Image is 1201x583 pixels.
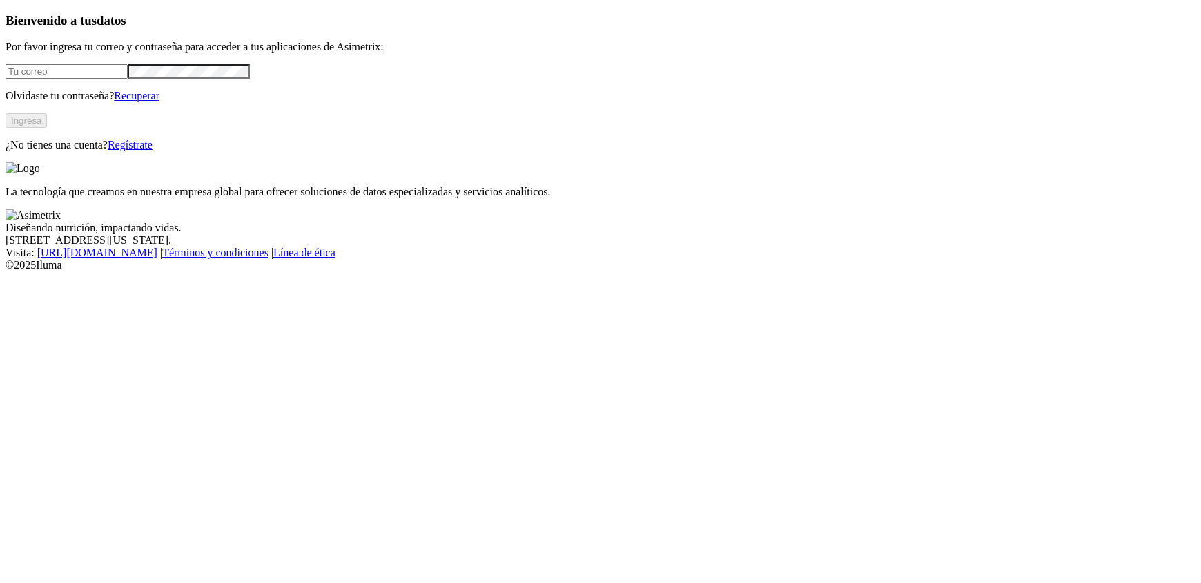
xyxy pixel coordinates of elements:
a: Regístrate [108,139,153,151]
p: La tecnología que creamos en nuestra empresa global para ofrecer soluciones de datos especializad... [6,186,1195,198]
div: [STREET_ADDRESS][US_STATE]. [6,234,1195,247]
span: datos [97,13,126,28]
a: Recuperar [114,90,159,102]
a: Línea de ética [273,247,335,258]
a: Términos y condiciones [162,247,268,258]
button: Ingresa [6,113,47,128]
div: © 2025 Iluma [6,259,1195,271]
div: Diseñando nutrición, impactando vidas. [6,222,1195,234]
img: Asimetrix [6,209,61,222]
input: Tu correo [6,64,128,79]
h3: Bienvenido a tus [6,13,1195,28]
a: [URL][DOMAIN_NAME] [37,247,157,258]
img: Logo [6,162,40,175]
p: Por favor ingresa tu correo y contraseña para acceder a tus aplicaciones de Asimetrix: [6,41,1195,53]
p: ¿No tienes una cuenta? [6,139,1195,151]
div: Visita : | | [6,247,1195,259]
p: Olvidaste tu contraseña? [6,90,1195,102]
